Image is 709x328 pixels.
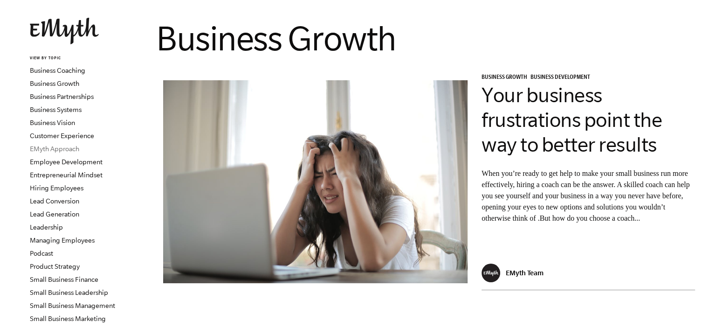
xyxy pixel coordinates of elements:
[482,264,500,282] img: EMyth Team - EMyth
[30,223,63,231] a: Leadership
[30,171,103,179] a: Entrepreneurial Mindset
[30,315,106,322] a: Small Business Marketing
[30,132,94,140] a: Customer Experience
[30,145,79,153] a: EMyth Approach
[530,75,593,81] a: Business Development
[30,119,75,126] a: Business Vision
[30,210,79,218] a: Lead Generation
[30,263,80,270] a: Product Strategy
[482,84,662,156] a: Your business frustrations point the way to better results
[30,67,85,74] a: Business Coaching
[30,276,98,283] a: Small Business Finance
[30,184,83,192] a: Hiring Employees
[482,168,695,224] p: When you’re ready to get help to make your small business run more effectively, hiring a coach ca...
[506,269,544,277] p: EMyth Team
[662,283,709,328] iframe: Chat Widget
[30,93,94,100] a: Business Partnerships
[482,75,527,81] span: Business Growth
[30,237,95,244] a: Managing Employees
[30,158,103,166] a: Employee Development
[30,197,79,205] a: Lead Conversion
[530,75,590,81] span: Business Development
[30,302,115,309] a: Small Business Management
[30,289,108,296] a: Small Business Leadership
[30,106,82,113] a: Business Systems
[30,56,142,62] h6: VIEW BY TOPIC
[30,80,79,87] a: Business Growth
[30,18,99,44] img: EMyth
[482,75,530,81] a: Business Growth
[156,18,702,59] h1: Business Growth
[30,250,53,257] a: Podcast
